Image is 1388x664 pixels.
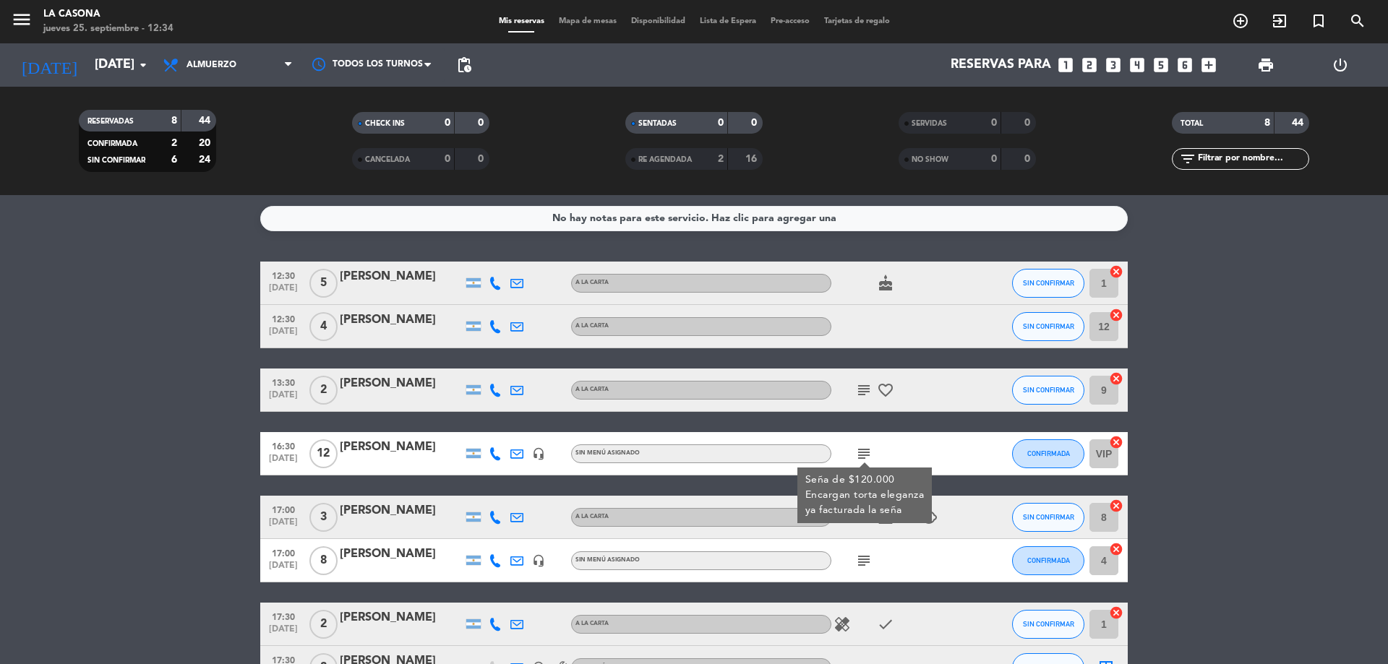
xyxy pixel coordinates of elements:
[11,9,33,35] button: menu
[638,156,692,163] span: RE AGENDADA
[309,439,338,468] span: 12
[1024,118,1033,128] strong: 0
[365,120,405,127] span: CHECK INS
[1349,12,1366,30] i: search
[1199,56,1218,74] i: add_box
[1023,620,1074,628] span: SIN CONFIRMAR
[1303,43,1377,87] div: LOG OUT
[991,118,997,128] strong: 0
[340,374,463,393] div: [PERSON_NAME]
[1264,118,1270,128] strong: 8
[805,473,925,518] div: Seña de $120.000 Encargan torta eleganza ya facturada la seña
[134,56,152,74] i: arrow_drop_down
[11,49,87,81] i: [DATE]
[1023,386,1074,394] span: SIN CONFIRMAR
[817,17,897,25] span: Tarjetas de regalo
[11,9,33,30] i: menu
[1012,546,1084,575] button: CONFIRMADA
[199,155,213,165] strong: 24
[265,374,301,390] span: 13:30
[199,138,213,148] strong: 20
[199,116,213,126] strong: 44
[763,17,817,25] span: Pre-acceso
[1310,12,1327,30] i: turned_in_not
[855,381,873,399] i: subject
[340,311,463,329] div: [PERSON_NAME]
[478,154,487,164] strong: 0
[1232,12,1249,30] i: add_circle_outline
[552,210,836,227] div: No hay notas para este servicio. Haz clic para agregar una
[265,608,301,624] span: 17:30
[877,616,894,633] i: check
[877,275,894,292] i: cake
[87,118,134,125] span: RESERVADAS
[624,17,693,25] span: Disponibilidad
[575,621,609,626] span: A LA CARTA
[265,310,301,327] span: 12:30
[912,156,948,163] span: NO SHOW
[718,154,724,164] strong: 2
[43,22,173,36] div: jueves 25. septiembre - 12:34
[575,557,640,563] span: Sin menú asignado
[1012,439,1084,468] button: CONFIRMADA
[552,17,624,25] span: Mapa de mesas
[265,501,301,517] span: 17:00
[309,503,338,532] span: 3
[575,280,609,285] span: A LA CARTA
[1175,56,1194,74] i: looks_6
[265,544,301,561] span: 17:00
[1179,150,1196,168] i: filter_list
[1023,322,1074,330] span: SIN CONFIRMAR
[834,616,851,633] i: healing
[745,154,760,164] strong: 16
[575,514,609,519] span: A LA CARTA
[445,118,450,128] strong: 0
[575,450,640,456] span: Sin menú asignado
[1012,610,1084,639] button: SIN CONFIRMAR
[991,154,997,164] strong: 0
[1271,12,1288,30] i: exit_to_app
[309,610,338,639] span: 2
[855,552,873,569] i: subject
[855,445,873,462] i: subject
[1109,499,1123,513] i: cancel
[1332,56,1349,74] i: power_settings_new
[87,140,137,147] span: CONFIRMADA
[1196,151,1308,167] input: Filtrar por nombre...
[951,58,1051,72] span: Reservas para
[265,561,301,577] span: [DATE]
[309,269,338,298] span: 5
[1012,376,1084,405] button: SIN CONFIRMAR
[265,267,301,283] span: 12:30
[1027,449,1070,457] span: CONFIRMADA
[1109,435,1123,449] i: cancel
[1128,56,1147,74] i: looks_4
[1023,513,1074,521] span: SIN CONFIRMAR
[1024,154,1033,164] strong: 0
[1152,56,1170,74] i: looks_5
[445,154,450,164] strong: 0
[87,157,145,164] span: SIN CONFIRMAR
[265,517,301,534] span: [DATE]
[751,118,760,128] strong: 0
[309,312,338,341] span: 4
[532,554,545,567] i: headset_mic
[1027,556,1070,564] span: CONFIRMADA
[340,501,463,520] div: [PERSON_NAME]
[1109,542,1123,556] i: cancel
[1109,371,1123,386] i: cancel
[1080,56,1099,74] i: looks_two
[1056,56,1075,74] i: looks_one
[171,116,177,126] strong: 8
[171,155,177,165] strong: 6
[1292,118,1306,128] strong: 44
[309,546,338,575] span: 8
[1012,269,1084,298] button: SIN CONFIRMAR
[1023,279,1074,287] span: SIN CONFIRMAR
[1012,312,1084,341] button: SIN CONFIRMAR
[693,17,763,25] span: Lista de Espera
[265,327,301,343] span: [DATE]
[265,454,301,470] span: [DATE]
[532,447,545,460] i: headset_mic
[265,624,301,641] span: [DATE]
